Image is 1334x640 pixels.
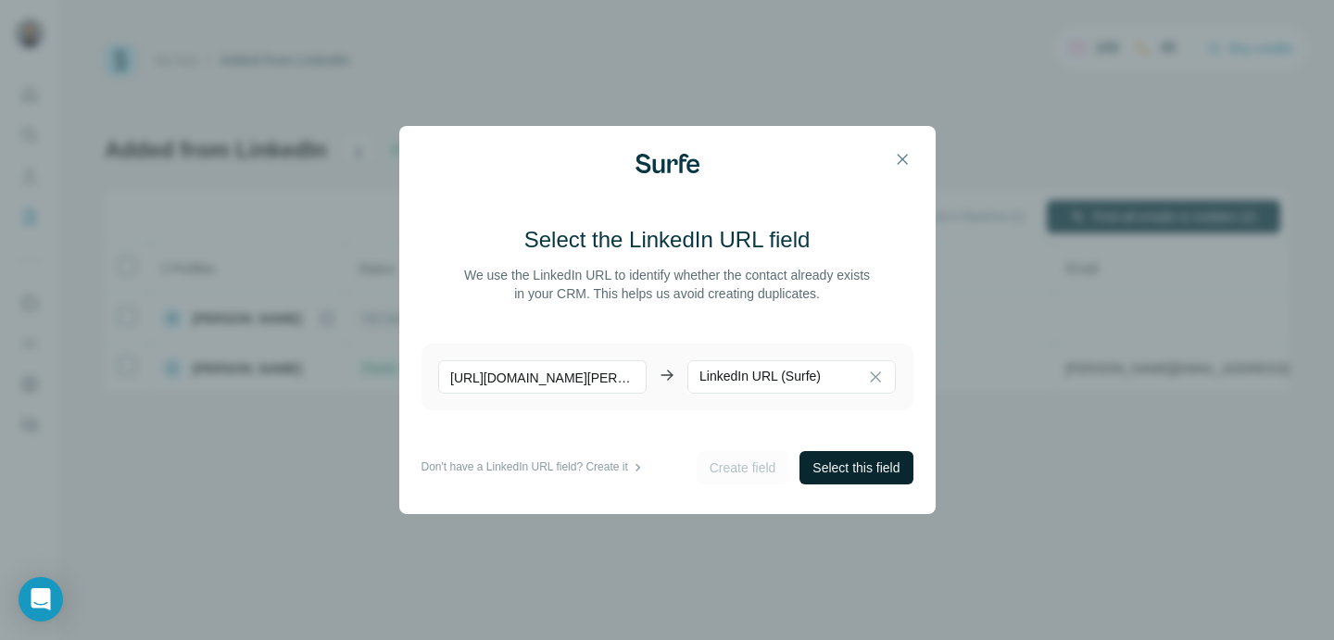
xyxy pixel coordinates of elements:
p: [URL][DOMAIN_NAME][PERSON_NAME] [438,360,647,394]
p: Don't have a LinkedIn URL field? Create it [422,458,628,477]
span: Select this field [812,458,900,477]
h3: Select the LinkedIn URL field [524,225,811,255]
button: Select this field [799,451,912,484]
p: We use the LinkedIn URL to identify whether the contact already exists in your CRM. This helps us... [461,266,874,303]
p: LinkedIn URL (Surfe) [699,367,821,385]
img: Surfe Logo [636,154,699,173]
div: Open Intercom Messenger [19,577,63,621]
